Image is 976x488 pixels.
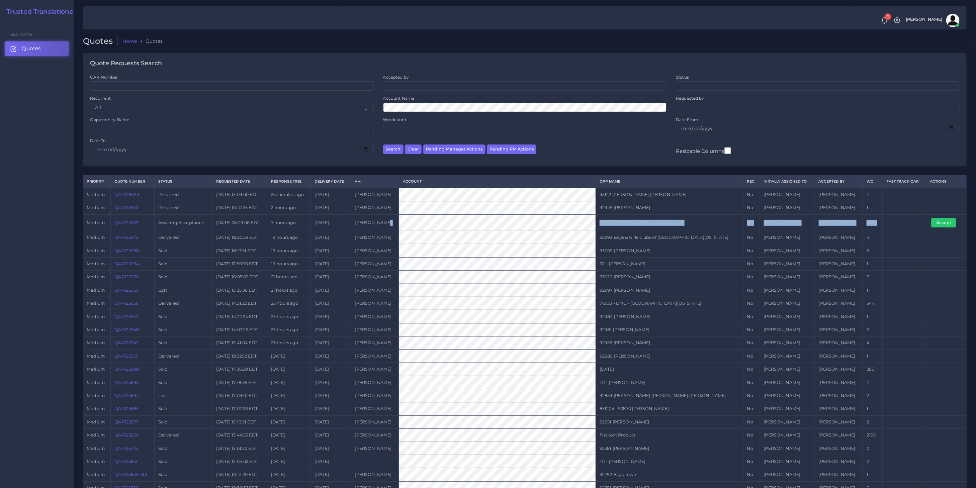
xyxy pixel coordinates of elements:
a: QAR125939 [114,220,139,225]
a: QAR125956 [114,301,139,306]
td: [DATE] 13:44:55 EDT [212,429,267,442]
td: Sold [154,257,212,270]
td: Sold [154,442,212,455]
td: [PERSON_NAME] [815,415,863,428]
td: [DATE] [311,271,351,284]
td: [PERSON_NAME] [351,389,399,402]
td: Awaiting Acceptance [154,214,212,231]
th: Opp Name [596,176,743,188]
td: [PERSON_NAME] [760,231,815,244]
td: 92889 [PERSON_NAME] [596,350,743,363]
td: No [743,442,760,455]
span: medium [87,380,105,385]
label: Resizable Columns [676,147,731,155]
a: QAR125953 [114,314,138,319]
a: QAR125835-001 [114,472,147,477]
td: [DATE] [311,284,351,297]
td: 92958 [PERSON_NAME] [596,336,743,350]
label: Date To [90,138,106,143]
td: No [743,271,760,284]
td: [DATE] 17:18:36 EDT [212,376,267,389]
td: [DATE] 15:16:51 EDT [212,415,267,428]
a: Trusted Translations [2,8,73,16]
th: Actions [926,176,966,188]
td: [DATE] 06:29:06 EDT [212,214,267,231]
td: No [743,363,760,376]
th: Priority [83,176,111,188]
td: Delivered [154,297,212,310]
td: 2 [863,442,883,455]
td: 93122 [PERSON_NAME] [PERSON_NAME] [596,188,743,201]
td: [PERSON_NAME] [760,284,815,297]
td: [PERSON_NAME] [815,284,863,297]
td: [PERSON_NAME] [760,389,815,402]
td: TC - [PERSON_NAME] [596,455,743,468]
td: [PERSON_NAME] [815,429,863,442]
td: [PERSON_NAME] [760,297,815,310]
td: 2 [863,415,883,428]
td: 74300 - DMC - [GEOGRAPHIC_DATA][US_STATE] [596,297,743,310]
td: No [743,376,760,389]
span: medium [87,205,105,210]
td: TC - [PERSON_NAME] [596,257,743,270]
td: [PERSON_NAME] [351,442,399,455]
span: medium [87,393,105,398]
td: [PERSON_NAME] [760,363,815,376]
td: 7 [863,271,883,284]
td: 25 minutes ago [267,188,311,201]
td: [PERSON_NAME] [351,231,399,244]
td: [PERSON_NAME] [351,271,399,284]
td: [PERSON_NAME] [351,429,399,442]
label: Status [676,74,689,80]
td: No [743,429,760,442]
td: [DATE] [311,389,351,402]
td: 1 [863,257,883,270]
th: Requested Date [212,176,267,188]
th: Status [154,176,212,188]
td: [DATE] 10:47:35 EDT [212,201,267,214]
a: QAR125970 [114,274,139,279]
th: Response Time [267,176,311,188]
td: Delivered [154,350,212,363]
span: medium [87,327,105,332]
td: [PERSON_NAME] [351,415,399,428]
button: Pending PM Actions [487,144,536,154]
td: [PERSON_NAME] [815,402,863,415]
span: medium [87,459,105,464]
td: No [743,350,760,363]
td: 2 [863,389,883,402]
td: [PERSON_NAME] [815,244,863,257]
td: 2 [863,323,883,336]
td: [PERSON_NAME] [760,429,815,442]
td: [DATE] [267,415,311,428]
td: 7 hours ago [267,214,311,231]
td: [DATE] 14:31:22 EDT [212,297,267,310]
td: [PERSON_NAME] [760,336,815,350]
td: No [743,188,760,201]
td: [DATE] 14:27:24 EDT [212,310,267,323]
span: medium [87,419,105,424]
h4: Quote Requests Search [90,60,162,67]
td: [PERSON_NAME] [760,455,815,468]
td: Sold [154,336,212,350]
td: Sold [154,310,212,323]
td: [DATE] [311,201,351,214]
td: 1 [863,402,883,415]
td: [PERSON_NAME] [815,336,863,350]
span: medium [87,432,105,437]
span: Quotes [22,45,41,52]
td: Sold [154,363,212,376]
td: 92993 Boys & Girls Clubs of [GEOGRAPHIC_DATA][US_STATE] [596,231,743,244]
td: Sold [154,402,212,415]
td: 92997 [PERSON_NAME] [596,284,743,297]
li: Quotes [137,38,163,44]
a: Quotes [5,41,69,56]
td: [DATE] [311,415,351,428]
td: 1 [863,350,883,363]
span: medium [87,220,105,225]
td: 92859 [PERSON_NAME].[PERSON_NAME].[PERSON_NAME] [596,389,743,402]
th: Account [399,176,596,188]
span: [PERSON_NAME] [906,17,943,22]
td: 344 [863,297,883,310]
